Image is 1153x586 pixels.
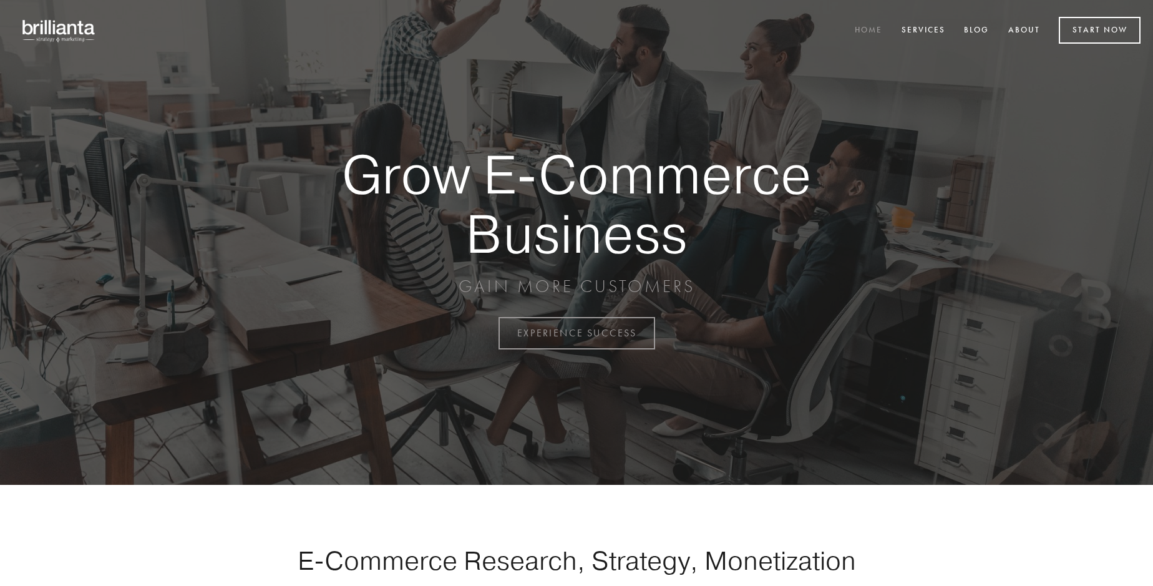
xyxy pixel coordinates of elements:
a: About [1000,21,1048,41]
a: Blog [956,21,997,41]
a: EXPERIENCE SUCCESS [499,317,655,349]
p: GAIN MORE CUSTOMERS [298,275,855,298]
a: Home [847,21,890,41]
img: brillianta - research, strategy, marketing [12,12,106,49]
a: Start Now [1059,17,1141,44]
a: Services [893,21,953,41]
h1: E-Commerce Research, Strategy, Monetization [258,545,895,576]
strong: Grow E-Commerce Business [298,145,855,263]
